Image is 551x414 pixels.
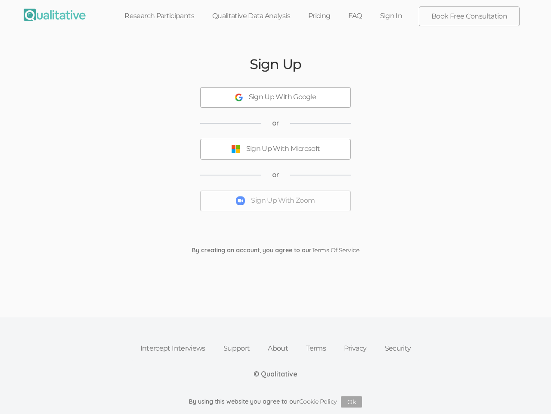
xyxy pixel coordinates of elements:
span: or [272,170,279,180]
div: Sign Up With Microsoft [246,144,320,154]
a: Book Free Consultation [419,7,519,26]
img: Sign Up With Google [235,94,243,101]
div: © Qualitative [254,369,297,379]
img: Qualitative [24,9,86,21]
iframe: Chat Widget [508,373,551,414]
a: FAQ [339,6,371,25]
img: Sign Up With Zoom [236,196,245,205]
div: By creating an account, you agree to our [186,246,365,254]
a: Intercept Interviews [131,339,214,358]
div: By using this website you agree to our [189,396,362,408]
a: Pricing [299,6,340,25]
button: Sign Up With Zoom [200,191,351,211]
button: Ok [341,396,362,408]
a: Support [214,339,259,358]
div: Sign Up With Google [249,92,316,102]
a: Security [376,339,420,358]
a: Cookie Policy [299,398,337,405]
a: Terms [297,339,335,358]
a: Privacy [335,339,376,358]
a: Qualitative Data Analysis [203,6,299,25]
a: Sign In [371,6,412,25]
button: Sign Up With Microsoft [200,139,351,160]
a: Research Participants [115,6,203,25]
h2: Sign Up [250,56,301,72]
img: Sign Up With Microsoft [231,144,240,154]
button: Sign Up With Google [200,87,351,108]
a: Terms Of Service [312,246,359,254]
div: Sign Up With Zoom [251,196,315,206]
span: or [272,118,279,128]
a: About [259,339,297,358]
